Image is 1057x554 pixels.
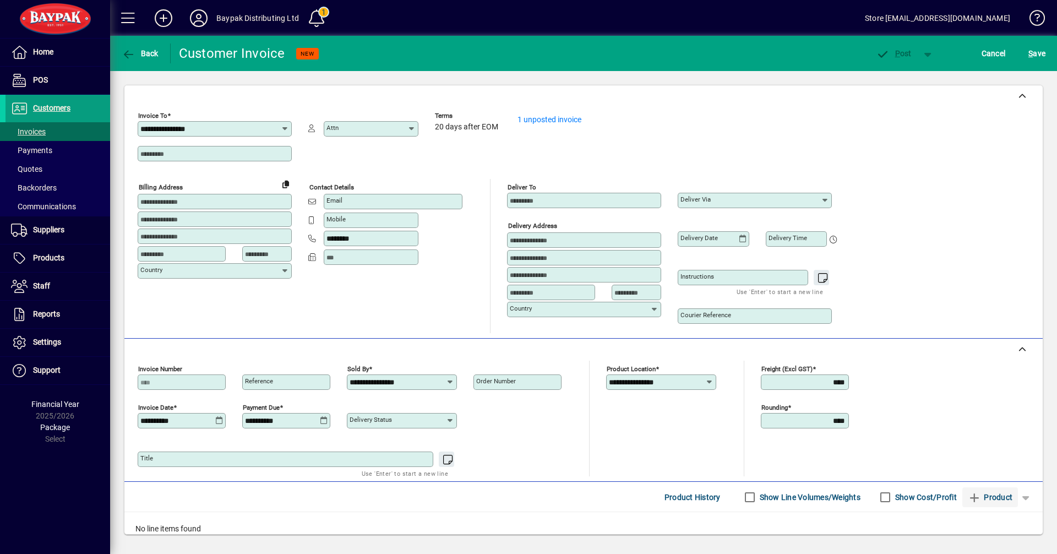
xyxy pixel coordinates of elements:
mat-label: Product location [607,365,656,373]
span: ost [876,49,912,58]
span: 20 days after EOM [435,123,498,132]
span: Communications [11,202,76,211]
button: Back [119,44,161,63]
mat-label: Instructions [680,273,714,280]
div: Store [EMAIL_ADDRESS][DOMAIN_NAME] [865,9,1010,27]
a: Products [6,245,110,272]
span: Cancel [982,45,1006,62]
a: Payments [6,141,110,160]
span: Package [40,423,70,432]
span: Suppliers [33,225,64,234]
div: No line items found [124,512,1043,546]
app-page-header-button: Back [110,44,171,63]
button: Copy to Delivery address [277,175,295,193]
label: Show Line Volumes/Weights [758,492,860,503]
span: Backorders [11,183,57,192]
mat-label: Order number [476,377,516,385]
a: POS [6,67,110,94]
span: Terms [435,112,501,120]
mat-label: Country [510,305,532,312]
mat-label: Mobile [326,215,346,223]
mat-hint: Use 'Enter' to start a new line [737,285,823,298]
mat-label: Reference [245,377,273,385]
a: Knowledge Base [1021,2,1043,38]
a: Home [6,39,110,66]
mat-hint: Use 'Enter' to start a new line [362,467,448,480]
button: Product [962,487,1018,507]
mat-label: Delivery date [680,234,718,242]
a: Communications [6,197,110,216]
span: Financial Year [31,400,79,409]
mat-label: Invoice To [138,112,167,120]
div: Customer Invoice [179,45,285,62]
a: Staff [6,273,110,300]
button: Post [870,44,917,63]
mat-label: Delivery status [350,416,392,423]
a: Backorders [6,178,110,197]
a: Reports [6,301,110,328]
label: Show Cost/Profit [893,492,957,503]
mat-label: Courier Reference [680,311,731,319]
a: Support [6,357,110,384]
span: Back [122,49,159,58]
mat-label: Rounding [761,404,788,411]
span: Staff [33,281,50,290]
span: P [895,49,900,58]
span: ave [1028,45,1045,62]
span: Settings [33,338,61,346]
mat-label: Email [326,197,342,204]
span: Home [33,47,53,56]
mat-label: Title [140,454,153,462]
mat-label: Deliver To [508,183,536,191]
mat-label: Payment due [243,404,280,411]
mat-label: Freight (excl GST) [761,365,813,373]
span: POS [33,75,48,84]
span: Customers [33,104,70,112]
mat-label: Attn [326,124,339,132]
span: Support [33,366,61,374]
div: Baypak Distributing Ltd [216,9,299,27]
button: Add [146,8,181,28]
mat-label: Delivery time [769,234,807,242]
span: Product [968,488,1012,506]
a: Settings [6,329,110,356]
a: Suppliers [6,216,110,244]
span: Reports [33,309,60,318]
button: Save [1026,44,1048,63]
span: Product History [664,488,721,506]
a: Invoices [6,122,110,141]
span: Invoices [11,127,46,136]
span: Quotes [11,165,42,173]
span: Products [33,253,64,262]
a: 1 unposted invoice [517,115,581,124]
span: NEW [301,50,314,57]
mat-label: Country [140,266,162,274]
mat-label: Sold by [347,365,369,373]
a: Quotes [6,160,110,178]
span: S [1028,49,1033,58]
mat-label: Invoice number [138,365,182,373]
span: Payments [11,146,52,155]
button: Cancel [979,44,1009,63]
mat-label: Deliver via [680,195,711,203]
mat-label: Invoice date [138,404,173,411]
button: Profile [181,8,216,28]
button: Product History [660,487,725,507]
